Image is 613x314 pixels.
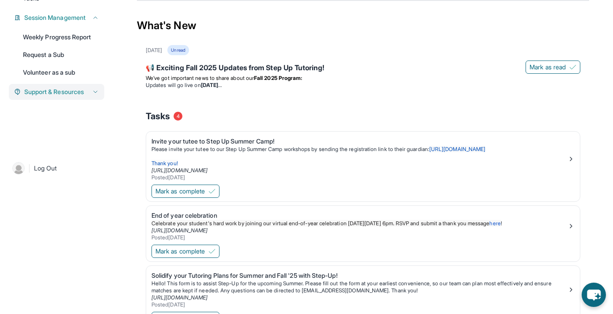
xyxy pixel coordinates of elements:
strong: Fall 2025 Program: [254,75,302,81]
span: Log Out [34,164,57,173]
a: Solidify your Tutoring Plans for Summer and Fall '25 with Step-Up!Hello! This form is to assist S... [146,266,580,310]
span: Mark as read [530,63,566,72]
div: Unread [167,45,189,55]
a: Volunteer as a sub [18,64,104,80]
span: Mark as complete [155,187,205,196]
a: [URL][DOMAIN_NAME] [151,167,208,174]
button: Mark as complete [151,245,219,258]
button: Mark as read [526,61,580,74]
p: Please invite your tutee to our Step Up Summer Camp workshops by sending the registration link to... [151,146,568,153]
a: End of year celebrationCelebrate your student's hard work by joining our virtual end-of-year cele... [146,206,580,243]
div: 📢 Exciting Fall 2025 Updates from Step Up Tutoring! [146,62,580,75]
span: 4 [174,112,182,121]
span: Thank you! [151,160,178,166]
span: | [28,163,30,174]
div: What's New [137,6,589,45]
span: Session Management [24,13,86,22]
span: Celebrate your student's hard work by joining our virtual end-of-year celebration [DATE][DATE] 6p... [151,220,489,227]
p: Hello! This form is to assist Step-Up for the upcoming Summer. Please fill out the form at your e... [151,280,568,294]
div: End of year celebration [151,211,568,220]
p: ! [151,220,568,227]
img: Mark as read [569,64,576,71]
div: Invite your tutee to Step Up Summer Camp! [151,137,568,146]
div: Solidify your Tutoring Plans for Summer and Fall '25 with Step-Up! [151,271,568,280]
strong: [DATE] [201,82,222,88]
span: Tasks [146,110,170,122]
div: [DATE] [146,47,162,54]
span: Mark as complete [155,247,205,256]
div: Posted [DATE] [151,234,568,241]
a: Weekly Progress Report [18,29,104,45]
button: Support & Resources [21,87,99,96]
button: Mark as complete [151,185,219,198]
button: chat-button [582,283,606,307]
a: Invite your tutee to Step Up Summer Camp!Please invite your tutee to our Step Up Summer Camp work... [146,132,580,183]
img: Mark as complete [208,188,216,195]
img: user-img [12,162,25,174]
a: [URL][DOMAIN_NAME] [151,227,208,234]
span: Support & Resources [24,87,84,96]
a: here [489,220,500,227]
a: [URL][DOMAIN_NAME] [151,294,208,301]
a: Request a Sub [18,47,104,63]
div: Posted [DATE] [151,301,568,308]
a: |Log Out [9,159,104,178]
img: Mark as complete [208,248,216,255]
li: Updates will go live on [146,82,580,89]
button: Session Management [21,13,99,22]
span: We’ve got important news to share about our [146,75,254,81]
a: [URL][DOMAIN_NAME] [429,146,485,152]
div: Posted [DATE] [151,174,568,181]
